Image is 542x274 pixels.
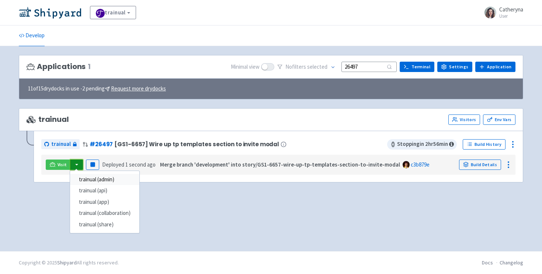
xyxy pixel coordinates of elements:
input: Search... [341,62,397,72]
span: trainual [27,115,69,124]
strong: Merge branch 'development' into story/GS1-6657-wire-up-tp-templates-section-to-invite-modal [160,161,400,168]
span: Catheryna [499,6,523,13]
a: Env Vars [483,114,515,125]
span: Deployed [102,161,156,168]
a: Build Details [459,160,501,170]
a: Changelog [500,259,523,266]
a: trainual (collaboration) [70,208,139,219]
div: Copyright © 2025 All rights reserved. [19,259,119,267]
img: Shipyard logo [19,7,81,18]
span: [GS1-6657] Wire up tp templates section to invite modal [114,141,279,147]
a: trainual [90,6,136,19]
small: User [499,14,523,18]
a: Visitors [448,114,480,125]
a: Visit [46,160,71,170]
a: Catheryna User [480,7,523,18]
a: c3b879e [411,161,430,168]
time: 1 second ago [125,161,156,168]
span: No filter s [285,63,327,71]
a: Shipyard [57,259,77,266]
span: trainual [51,140,71,148]
a: Develop [19,25,45,46]
span: Stopping in 2 hr 56 min [387,139,457,150]
a: #26497 [90,140,113,148]
button: Pause [86,160,99,170]
a: trainual (share) [70,219,139,230]
a: Settings [437,62,472,72]
span: 11 of 15 drydocks in use - 2 pending [28,85,166,93]
span: Minimal view [231,63,260,71]
span: 1 [88,62,91,71]
h3: Applications [27,62,91,71]
a: trainual (app) [70,196,139,208]
a: Build History [463,139,505,150]
a: Application [475,62,515,72]
span: selected [307,63,327,70]
u: Request more drydocks [111,85,166,92]
span: Visit [58,162,67,168]
a: trainual [41,139,80,149]
a: trainual (admin) [70,174,139,185]
a: trainual (api) [70,185,139,196]
a: Terminal [400,62,434,72]
a: Docs [482,259,493,266]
